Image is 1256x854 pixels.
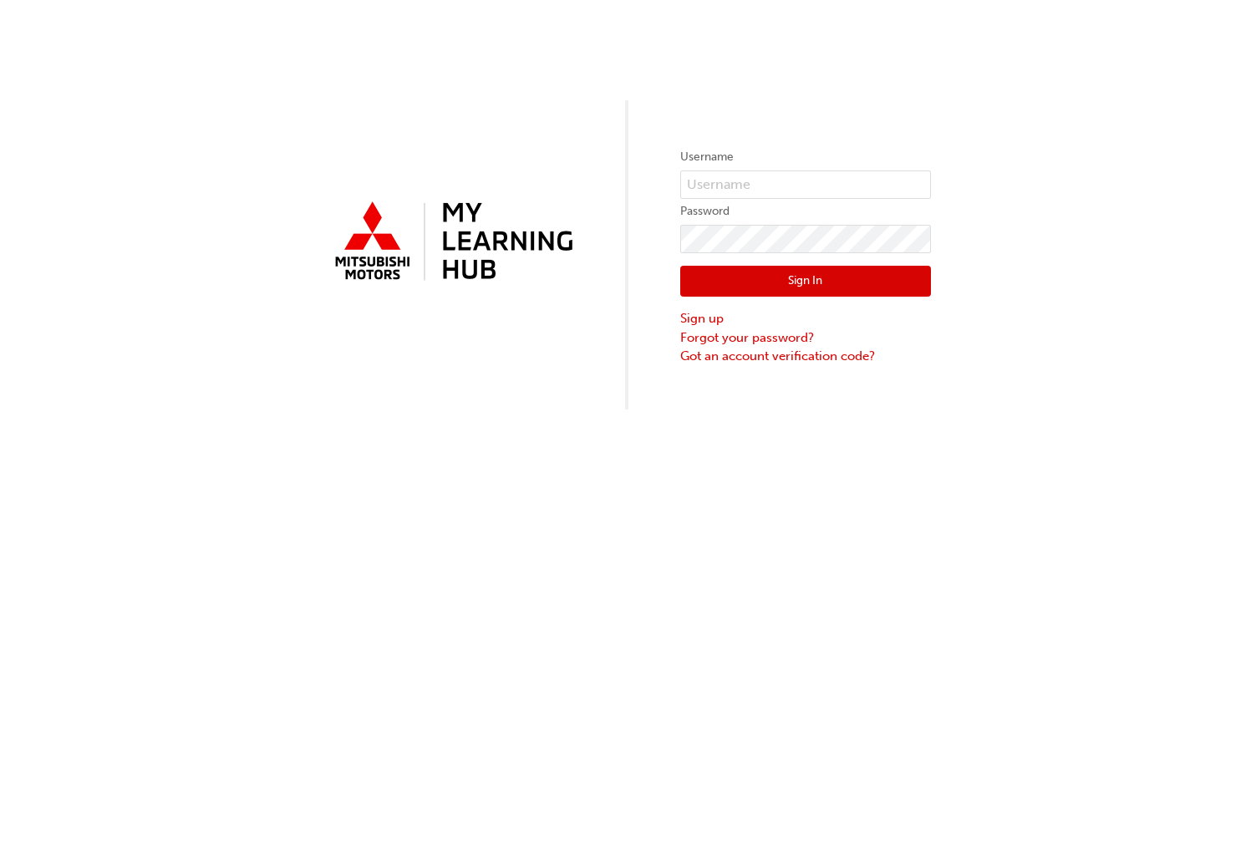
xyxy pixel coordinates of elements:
[680,170,931,199] input: Username
[680,147,931,167] label: Username
[680,266,931,297] button: Sign In
[680,347,931,366] a: Got an account verification code?
[680,328,931,348] a: Forgot your password?
[680,309,931,328] a: Sign up
[680,201,931,221] label: Password
[326,195,577,290] img: mmal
